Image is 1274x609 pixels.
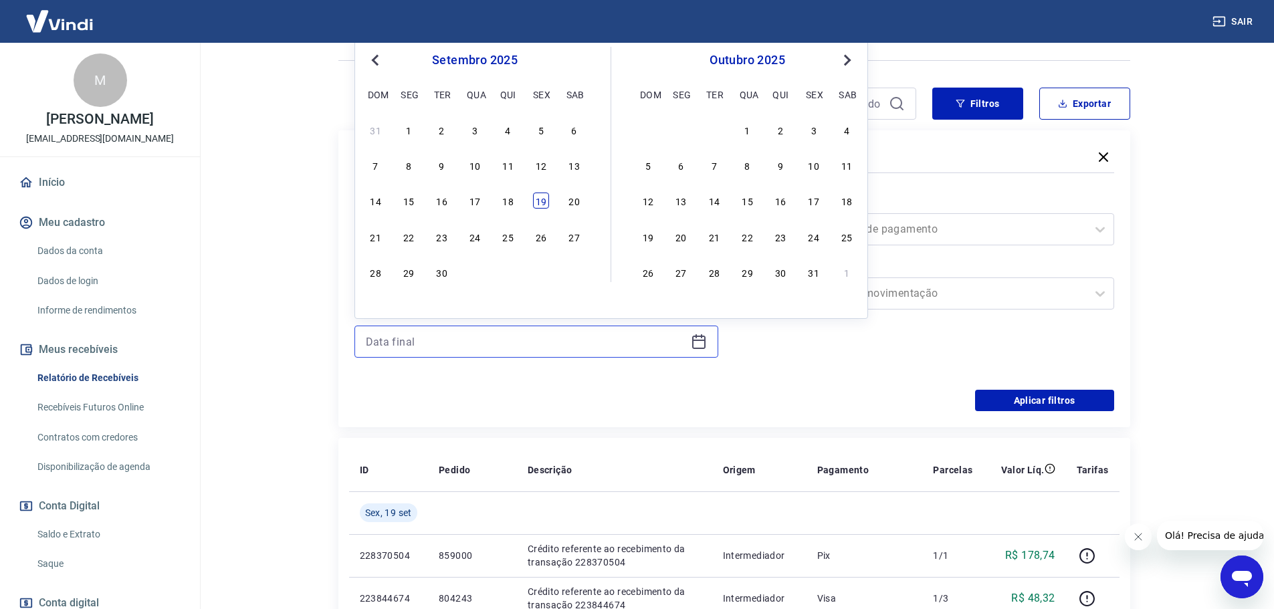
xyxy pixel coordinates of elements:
[806,157,822,173] div: Choose sexta-feira, 10 de outubro de 2025
[439,592,506,605] p: 804243
[706,264,722,280] div: Choose terça-feira, 28 de outubro de 2025
[401,229,417,245] div: Choose segunda-feira, 22 de setembro de 2025
[467,86,483,102] div: qua
[933,463,972,477] p: Parcelas
[740,264,756,280] div: Choose quarta-feira, 29 de outubro de 2025
[368,86,384,102] div: dom
[366,332,685,352] input: Data final
[467,157,483,173] div: Choose quarta-feira, 10 de setembro de 2025
[360,549,417,562] p: 228370504
[368,157,384,173] div: Choose domingo, 7 de setembro de 2025
[32,364,184,392] a: Relatório de Recebíveis
[673,264,689,280] div: Choose segunda-feira, 27 de outubro de 2025
[368,122,384,138] div: Choose domingo, 31 de agosto de 2025
[16,335,184,364] button: Meus recebíveis
[32,424,184,451] a: Contratos com credores
[706,229,722,245] div: Choose terça-feira, 21 de outubro de 2025
[566,193,582,209] div: Choose sábado, 20 de setembro de 2025
[434,122,450,138] div: Choose terça-feira, 2 de setembro de 2025
[16,208,184,237] button: Meu cadastro
[401,264,417,280] div: Choose segunda-feira, 29 de setembro de 2025
[1210,9,1258,34] button: Sair
[434,157,450,173] div: Choose terça-feira, 9 de setembro de 2025
[32,521,184,548] a: Saldo e Extrato
[32,453,184,481] a: Disponibilização de agenda
[467,264,483,280] div: Choose quarta-feira, 1 de outubro de 2025
[566,157,582,173] div: Choose sábado, 13 de setembro de 2025
[817,549,912,562] p: Pix
[467,122,483,138] div: Choose quarta-feira, 3 de setembro de 2025
[839,264,855,280] div: Choose sábado, 1 de novembro de 2025
[439,549,506,562] p: 859000
[32,237,184,265] a: Dados da conta
[368,264,384,280] div: Choose domingo, 28 de setembro de 2025
[32,267,184,295] a: Dados de login
[706,157,722,173] div: Choose terça-feira, 7 de outubro de 2025
[32,394,184,421] a: Recebíveis Futuros Online
[533,86,549,102] div: sex
[740,122,756,138] div: Choose quarta-feira, 1 de outubro de 2025
[368,193,384,209] div: Choose domingo, 14 de setembro de 2025
[500,264,516,280] div: Choose quinta-feira, 2 de outubro de 2025
[500,122,516,138] div: Choose quinta-feira, 4 de setembro de 2025
[839,193,855,209] div: Choose sábado, 18 de outubro de 2025
[434,193,450,209] div: Choose terça-feira, 16 de setembro de 2025
[528,542,702,569] p: Crédito referente ao recebimento da transação 228370504
[772,193,788,209] div: Choose quinta-feira, 16 de outubro de 2025
[772,264,788,280] div: Choose quinta-feira, 30 de outubro de 2025
[806,193,822,209] div: Choose sexta-feira, 17 de outubro de 2025
[1125,523,1152,550] iframe: Fechar mensagem
[640,86,656,102] div: dom
[367,52,383,68] button: Previous Month
[533,193,549,209] div: Choose sexta-feira, 19 de setembro de 2025
[434,264,450,280] div: Choose terça-feira, 30 de setembro de 2025
[673,193,689,209] div: Choose segunda-feira, 13 de outubro de 2025
[806,86,822,102] div: sex
[1001,463,1045,477] p: Valor Líq.
[533,229,549,245] div: Choose sexta-feira, 26 de setembro de 2025
[32,297,184,324] a: Informe de rendimentos
[365,506,412,519] span: Sex, 19 set
[500,157,516,173] div: Choose quinta-feira, 11 de setembro de 2025
[839,157,855,173] div: Choose sábado, 11 de outubro de 2025
[74,53,127,107] div: M
[500,229,516,245] div: Choose quinta-feira, 25 de setembro de 2025
[933,592,972,605] p: 1/3
[723,463,756,477] p: Origem
[1011,590,1055,606] p: R$ 48,32
[26,132,174,146] p: [EMAIL_ADDRESS][DOMAIN_NAME]
[1220,556,1263,598] iframe: Botão para abrir a janela de mensagens
[772,86,788,102] div: qui
[533,122,549,138] div: Choose sexta-feira, 5 de setembro de 2025
[360,592,417,605] p: 223844674
[16,1,103,41] img: Vindi
[401,193,417,209] div: Choose segunda-feira, 15 de setembro de 2025
[1039,88,1130,120] button: Exportar
[839,122,855,138] div: Choose sábado, 4 de outubro de 2025
[839,52,855,68] button: Next Month
[673,229,689,245] div: Choose segunda-feira, 20 de outubro de 2025
[566,86,582,102] div: sab
[772,122,788,138] div: Choose quinta-feira, 2 de outubro de 2025
[8,9,112,20] span: Olá! Precisa de ajuda?
[740,229,756,245] div: Choose quarta-feira, 22 de outubro de 2025
[366,52,584,68] div: setembro 2025
[1077,463,1109,477] p: Tarifas
[839,229,855,245] div: Choose sábado, 25 de outubro de 2025
[533,264,549,280] div: Choose sexta-feira, 3 de outubro de 2025
[806,122,822,138] div: Choose sexta-feira, 3 de outubro de 2025
[360,463,369,477] p: ID
[640,122,656,138] div: Choose domingo, 28 de setembro de 2025
[640,157,656,173] div: Choose domingo, 5 de outubro de 2025
[806,264,822,280] div: Choose sexta-feira, 31 de outubro de 2025
[817,592,912,605] p: Visa
[772,229,788,245] div: Choose quinta-feira, 23 de outubro de 2025
[975,390,1114,411] button: Aplicar filtros
[673,157,689,173] div: Choose segunda-feira, 6 de outubro de 2025
[368,229,384,245] div: Choose domingo, 21 de setembro de 2025
[740,157,756,173] div: Choose quarta-feira, 8 de outubro de 2025
[933,549,972,562] p: 1/1
[46,112,153,126] p: [PERSON_NAME]
[366,120,584,281] div: month 2025-09
[706,86,722,102] div: ter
